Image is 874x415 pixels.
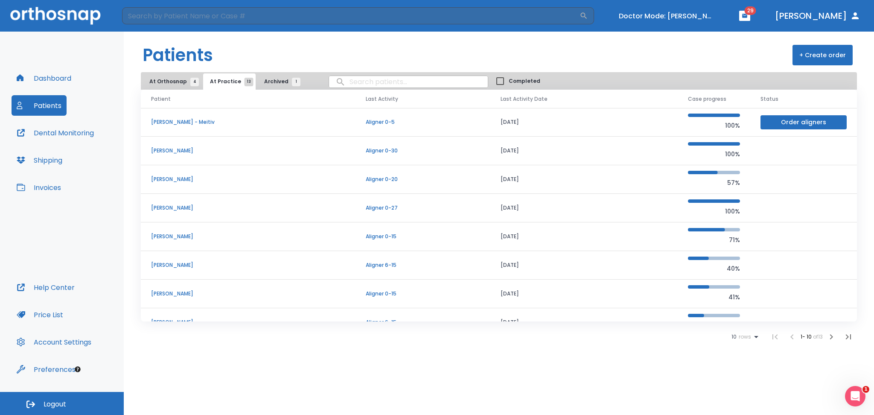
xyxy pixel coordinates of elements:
p: Aligner 0-20 [366,175,480,183]
p: 100% [688,120,740,131]
span: At Orthosnap [149,78,195,85]
span: 1 - 10 [801,333,813,340]
p: 41% [688,292,740,302]
p: [PERSON_NAME] [151,233,345,240]
td: [DATE] [490,222,678,251]
span: 13 [245,78,253,86]
td: [DATE] [490,137,678,165]
button: Dashboard [12,68,76,88]
span: Status [760,95,778,103]
span: 1 [292,78,300,86]
button: Help Center [12,277,80,298]
input: Search by Patient Name or Case # [122,7,580,24]
button: Invoices [12,177,66,198]
button: [PERSON_NAME] [772,8,864,23]
p: [PERSON_NAME] [151,204,345,212]
p: 71% [688,235,740,245]
p: Aligner 6-15 [366,319,480,326]
span: 4 [190,78,199,86]
span: Patient [151,95,171,103]
span: 10 [731,334,737,340]
span: Last Activity Date [501,95,548,103]
span: of 13 [813,333,823,340]
span: 29 [745,6,756,15]
p: 100% [688,206,740,216]
p: Aligner 0-30 [366,147,480,155]
p: Aligner 0-27 [366,204,480,212]
p: 100% [688,149,740,159]
iframe: Intercom live chat [845,386,865,406]
button: Doctor Mode: [PERSON_NAME] [615,9,718,23]
p: [PERSON_NAME] [151,147,345,155]
div: tabs [143,73,305,90]
td: [DATE] [490,165,678,194]
div: Tooltip anchor [74,365,82,373]
p: Aligner 0-15 [366,233,480,240]
span: At Practice [210,78,249,85]
p: Aligner 0-15 [366,290,480,298]
p: [PERSON_NAME] - Meitiv [151,118,345,126]
p: [PERSON_NAME] [151,319,345,326]
span: Logout [44,400,66,409]
button: Price List [12,304,68,325]
td: [DATE] [490,108,678,137]
button: Preferences [12,359,81,380]
td: [DATE] [490,194,678,222]
button: Patients [12,95,67,116]
span: Last Activity [366,95,398,103]
button: + Create order [792,45,853,65]
p: Aligner 6-15 [366,261,480,269]
h1: Patients [143,42,213,68]
p: Aligner 0-5 [366,118,480,126]
td: [DATE] [490,308,678,337]
span: Archived [264,78,296,85]
p: [PERSON_NAME] [151,175,345,183]
td: [DATE] [490,251,678,280]
p: 40% [688,263,740,274]
span: rows [737,334,751,340]
button: Shipping [12,150,67,170]
p: 31% [688,321,740,331]
img: Orthosnap [10,7,101,24]
input: search [329,73,488,90]
span: Completed [509,77,540,85]
span: Case progress [688,95,726,103]
td: [DATE] [490,280,678,308]
button: Order aligners [760,115,847,129]
span: 1 [862,386,869,393]
p: 57% [688,178,740,188]
p: [PERSON_NAME] [151,290,345,298]
button: Account Settings [12,332,96,352]
p: [PERSON_NAME] [151,261,345,269]
button: Dental Monitoring [12,123,99,143]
